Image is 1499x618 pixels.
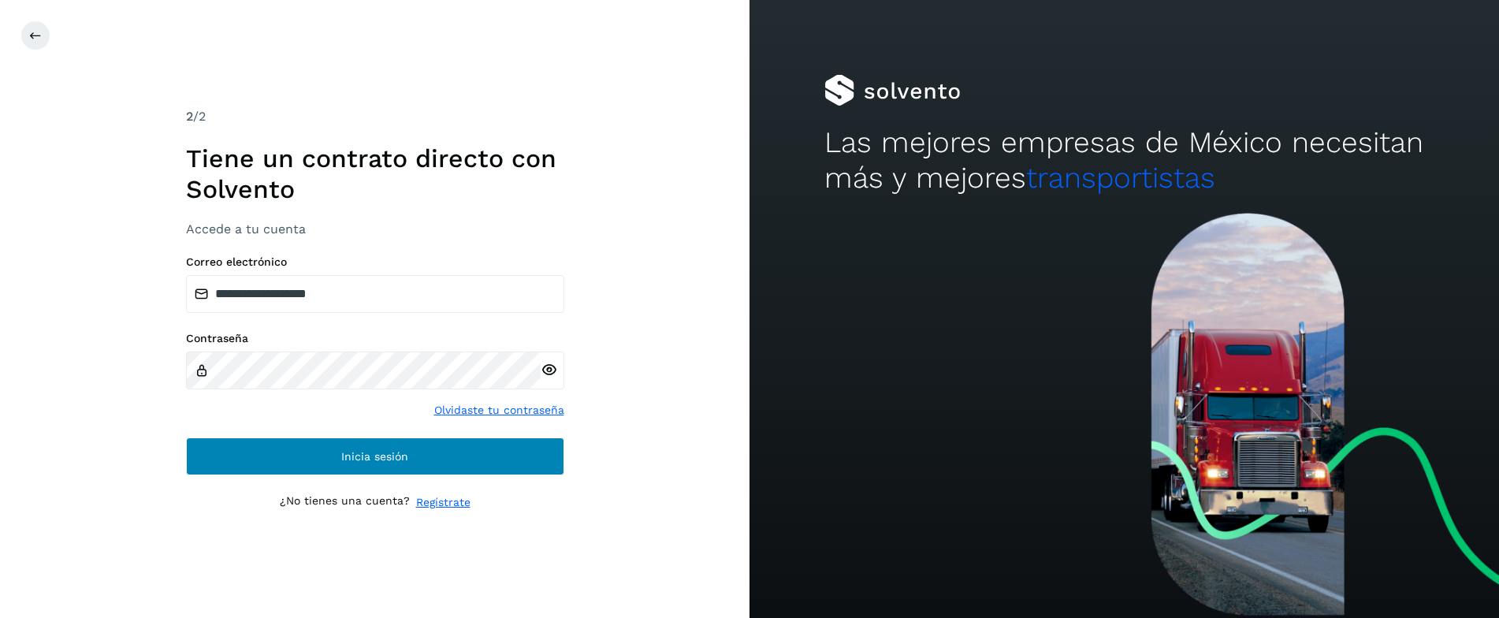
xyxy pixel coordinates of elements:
div: /2 [186,107,564,126]
a: Olvidaste tu contraseña [434,402,564,419]
label: Contraseña [186,332,564,345]
h3: Accede a tu cuenta [186,222,564,236]
span: transportistas [1026,161,1215,195]
span: 2 [186,109,193,124]
h1: Tiene un contrato directo con Solvento [186,143,564,204]
button: Inicia sesión [186,437,564,475]
label: Correo electrónico [186,255,564,269]
span: Inicia sesión [341,451,408,462]
a: Regístrate [416,494,471,511]
h2: Las mejores empresas de México necesitan más y mejores [824,125,1424,195]
p: ¿No tienes una cuenta? [280,494,410,511]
